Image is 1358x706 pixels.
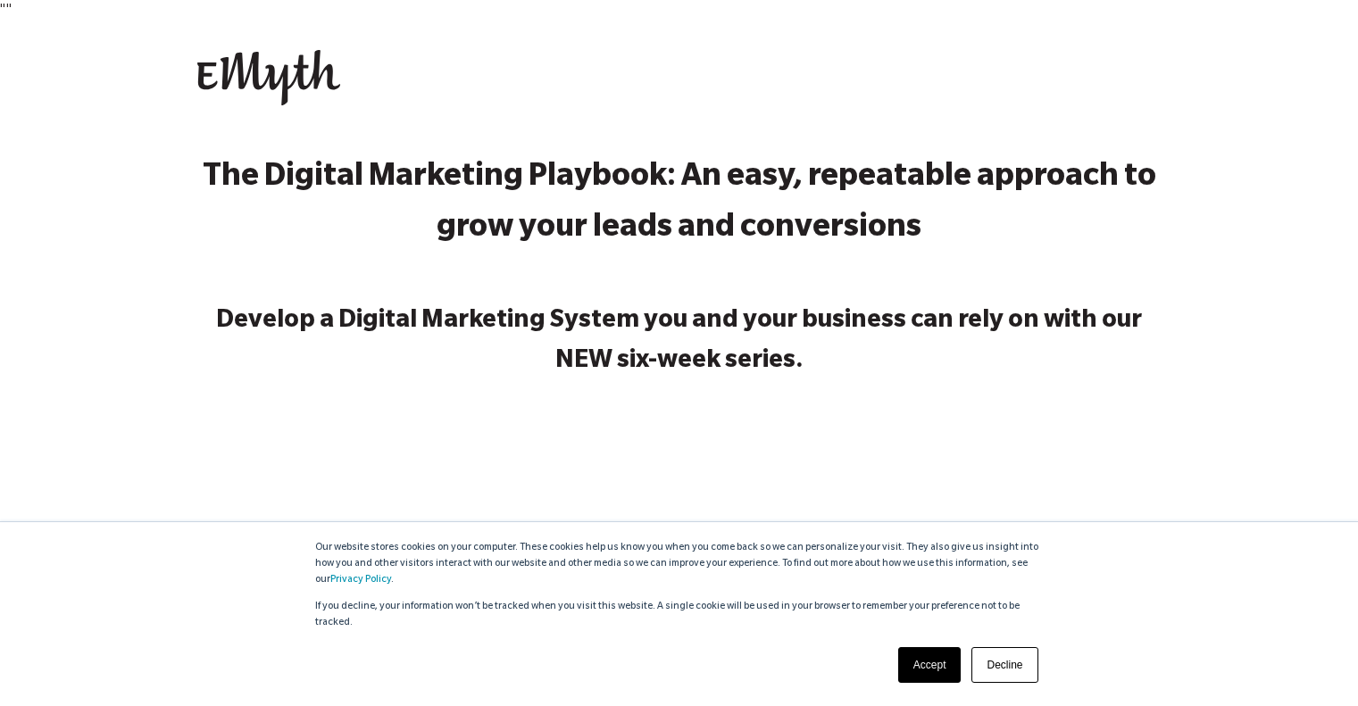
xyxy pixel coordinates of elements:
a: Accept [898,647,962,683]
p: If you decline, your information won’t be tracked when you visit this website. A single cookie wi... [315,599,1044,631]
a: Decline [971,647,1037,683]
strong: The Digital Marketing Playbook: An easy, repeatable approach to grow your leads and conversions [203,162,1156,247]
img: EMyth [197,50,340,105]
p: Our website stores cookies on your computer. These cookies help us know you when you come back so... [315,540,1044,588]
a: Privacy Policy [330,575,391,586]
strong: Develop a Digital Marketing System you and your business can rely on with our NEW six-week series. [216,309,1142,376]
